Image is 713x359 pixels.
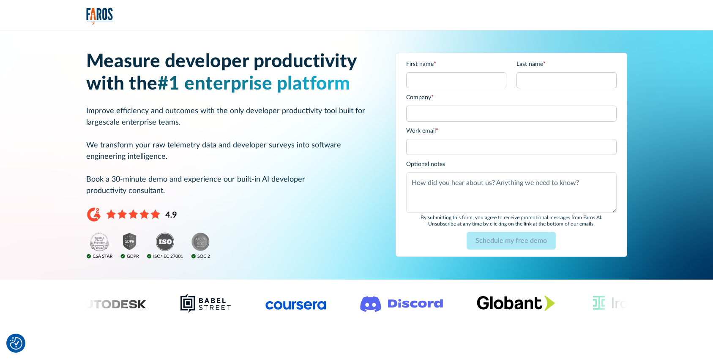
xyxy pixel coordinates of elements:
span: #1 enterprise platform [158,75,350,93]
button: Cookie Settings [10,337,22,350]
a: home [86,8,113,25]
label: First name [406,60,506,69]
img: Logo of the communication platform Discord. [360,294,443,312]
img: ISO, GDPR, SOC2, and CSA Star compliance badges [86,232,210,259]
img: Babel Street logo png [180,293,232,313]
h1: Measure developer productivity with the [86,51,375,95]
label: Work email [406,127,617,136]
img: 4.9 stars on G2 [86,207,177,222]
label: Last name [516,60,617,69]
img: Globant's logo [477,295,555,311]
img: Revisit consent button [10,337,22,350]
label: Optional notes [406,160,617,169]
form: Email Form [406,60,617,250]
div: By submitting this form, you agree to receive promotional messages from Faros Al. Unsubscribe at ... [406,215,617,227]
img: Logo of the online learning platform Coursera. [265,296,326,310]
img: Logo of the analytics and reporting company Faros. [86,8,113,25]
input: Schedule my free demo [467,232,556,250]
label: Company [406,93,617,102]
p: Improve efficiency and outcomes with the only developer productivity tool built for largescale en... [86,106,375,197]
